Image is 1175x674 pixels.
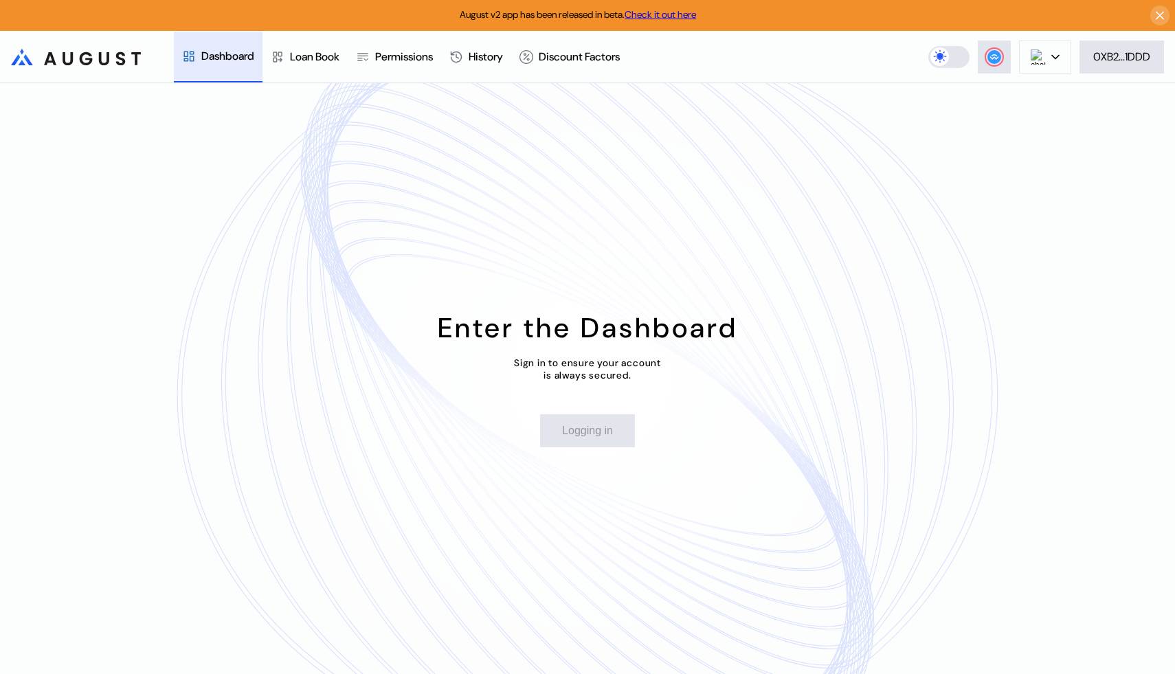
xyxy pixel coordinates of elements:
[290,49,339,64] div: Loan Book
[514,357,661,381] div: Sign in to ensure your account is always secured.
[1079,41,1164,74] button: 0XB2...1DDD
[438,310,738,346] div: Enter the Dashboard
[1019,41,1071,74] button: chain logo
[469,49,503,64] div: History
[348,32,441,82] a: Permissions
[625,8,696,21] a: Check it out here
[1031,49,1046,65] img: chain logo
[1093,49,1150,64] div: 0XB2...1DDD
[511,32,628,82] a: Discount Factors
[540,414,635,447] button: Logging in
[441,32,511,82] a: History
[375,49,433,64] div: Permissions
[201,49,254,63] div: Dashboard
[460,8,696,21] span: August v2 app has been released in beta.
[262,32,348,82] a: Loan Book
[174,32,262,82] a: Dashboard
[539,49,620,64] div: Discount Factors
